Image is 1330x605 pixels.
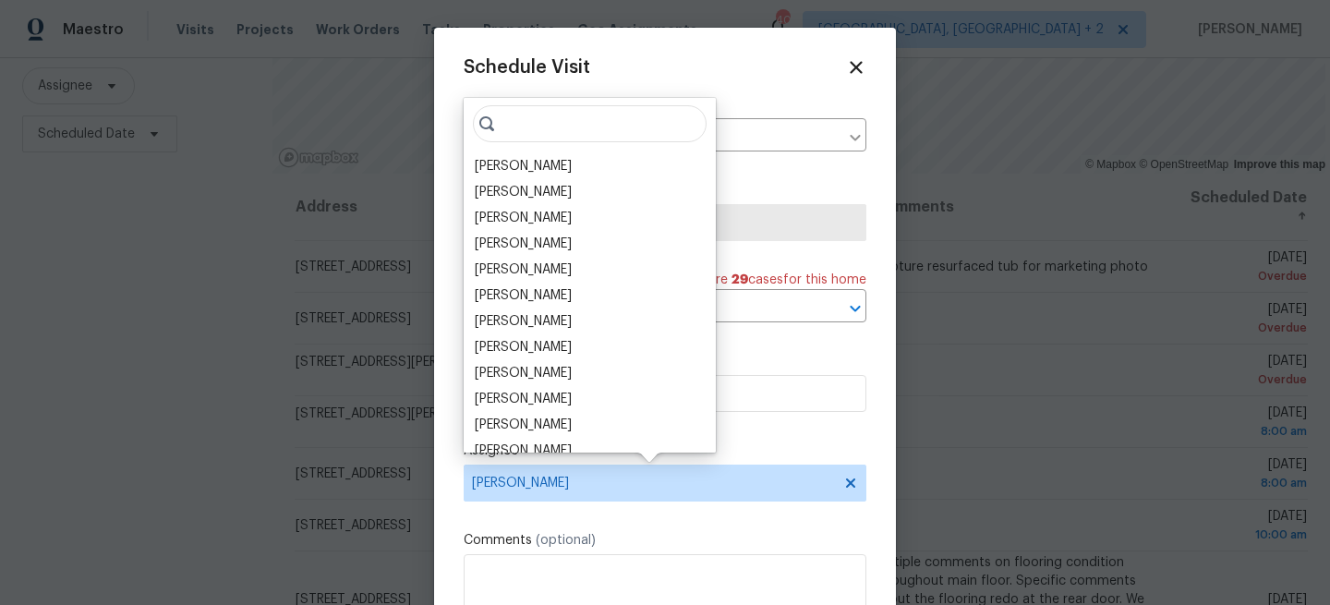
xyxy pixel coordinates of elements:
div: [PERSON_NAME] [475,442,572,460]
div: [PERSON_NAME] [475,183,572,201]
span: Close [846,57,866,78]
div: [PERSON_NAME] [475,157,572,175]
div: [PERSON_NAME] [475,312,572,331]
span: Schedule Visit [464,58,590,77]
button: Open [842,296,868,321]
div: [PERSON_NAME] [475,416,572,434]
div: [PERSON_NAME] [475,235,572,253]
span: There are case s for this home [673,271,866,289]
span: [PERSON_NAME] [472,476,834,490]
div: [PERSON_NAME] [475,260,572,279]
div: [PERSON_NAME] [475,209,572,227]
div: [PERSON_NAME] [475,364,572,382]
div: [PERSON_NAME] [475,286,572,305]
div: [PERSON_NAME] [475,338,572,357]
div: [PERSON_NAME] [475,390,572,408]
label: Comments [464,531,866,550]
span: 29 [731,273,748,286]
span: (optional) [536,534,596,547]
